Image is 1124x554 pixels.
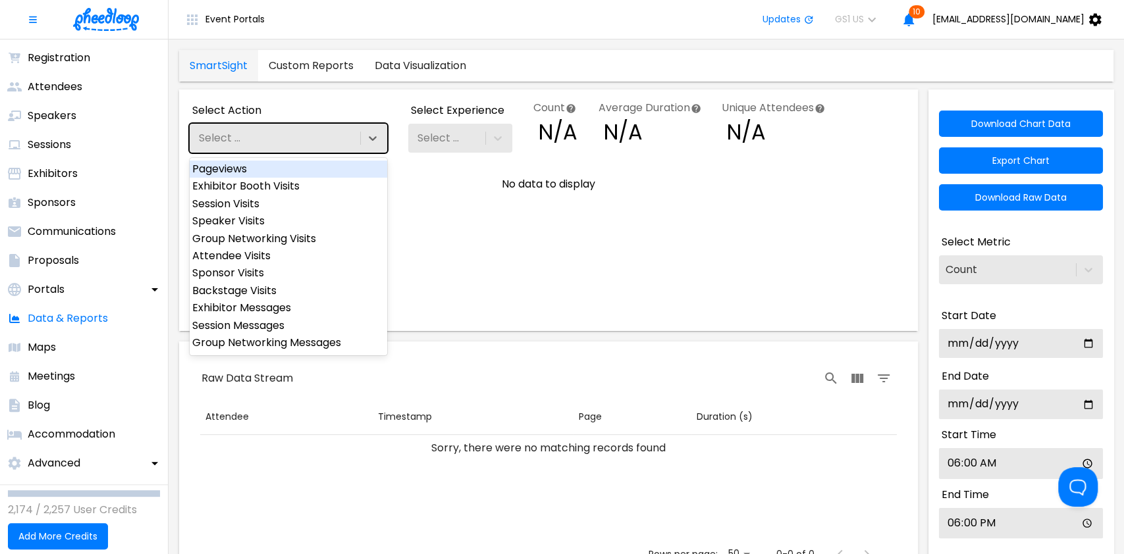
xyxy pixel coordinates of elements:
svg: The individual data points gathered throughout the time period covered by the chart. A single att... [566,103,576,114]
span: GS1 US [835,14,864,24]
button: View Columns [844,365,870,391]
p: Speakers [28,108,76,124]
button: [EMAIL_ADDRESS][DOMAIN_NAME] [922,7,1119,33]
div: Speaker Visits [190,213,387,230]
svg: The average duration, in seconds, across all data points throughout the time period covered by th... [691,103,701,114]
p: Attendees [28,79,82,95]
span: [EMAIL_ADDRESS][DOMAIN_NAME] [932,14,1084,24]
div: Session Messages [190,317,387,334]
p: Communications [28,224,116,239]
div: Add More Credits [8,523,160,549]
button: Event Portals [174,7,275,33]
div: Group Networking Messages [190,334,387,351]
p: Advanced [28,455,80,471]
span: End Time [942,487,989,503]
button: Add More Credits [8,523,108,549]
button: Sort [574,405,607,429]
p: Accommodation [28,426,115,442]
button: Updates [752,7,824,33]
button: Download Chart Data [939,111,1103,137]
p: Registration [28,50,90,66]
a: data-tab-[object Object] [364,50,477,82]
div: Timestamp [378,409,432,425]
button: Export Chart [939,147,1103,174]
div: Attendee [205,409,249,425]
button: Sort [200,405,254,429]
div: Duration (s) [697,409,753,425]
p: Maps [28,340,56,355]
div: Select ... [196,132,240,144]
label: Average Duration [599,100,701,115]
div: Advanced SmartSight required to unlock this option or information [939,366,1103,546]
button: 10 [896,7,922,33]
button: download raw data [939,184,1103,211]
span: Start Time [942,427,996,443]
div: Exhibitor Booth Visits [190,178,387,195]
p: Sessions [28,137,71,153]
span: Raw Data Stream [201,370,293,386]
span: End Date [942,368,989,384]
div: Session Visits [190,195,387,213]
div: Count [946,264,977,276]
p: Data & Reports [28,311,108,326]
p: Portals [28,282,65,297]
svg: The number of unique attendees observed by SmartSight for the selected metric throughout the time... [815,103,825,114]
div: Group Networking Visits [190,230,387,247]
button: Search [818,365,844,391]
span: Updates [763,14,801,24]
div: data tabs [179,50,477,82]
span: Select Action [192,103,261,118]
iframe: Toggle Customer Support [1058,467,1098,507]
p: Proposals [28,253,79,268]
span: N/A [727,120,824,145]
p: Meetings [28,368,75,384]
button: GS1 US [824,7,896,33]
div: Backstage Visits [190,282,387,299]
span: Select Experience [411,103,504,118]
button: Filter Table [870,365,897,391]
div: Pageviews [190,161,387,178]
div: Table Toolbar [200,357,897,399]
p: Blog [28,397,50,413]
span: Download Chart Data [971,118,1071,129]
span: N/A [539,120,577,145]
label: Unique Attendees [722,100,824,115]
label: Count [533,100,577,115]
span: 10 [909,5,924,18]
div: Exhibitor Messages [190,299,387,316]
span: Add More Credits [18,531,97,541]
a: data-tab-SmartSight [179,50,258,82]
div: Select ... [415,132,459,144]
div: Sponsor Visits [190,264,387,282]
button: Sort [373,405,437,429]
p: Exhibitors [28,166,78,182]
img: logo [73,8,139,31]
p: Sponsors [28,195,76,211]
div: Sorry, there were no matching records found [205,440,892,456]
span: Export Chart [992,155,1050,166]
div: Page [579,409,602,425]
a: data-tab-[object Object] [258,50,364,82]
button: Sort [691,405,758,429]
span: Event Portals [205,14,265,24]
div: Attendee Visits [190,247,387,264]
p: 2,174 / 2,257 User Credits [8,502,160,518]
span: Select Metric [942,234,1011,250]
div: Lobby Messages [190,351,387,368]
span: N/A [604,120,701,145]
span: Start Date [942,308,996,324]
span: No data to display [502,176,595,191]
span: Download Raw Data [975,192,1067,203]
